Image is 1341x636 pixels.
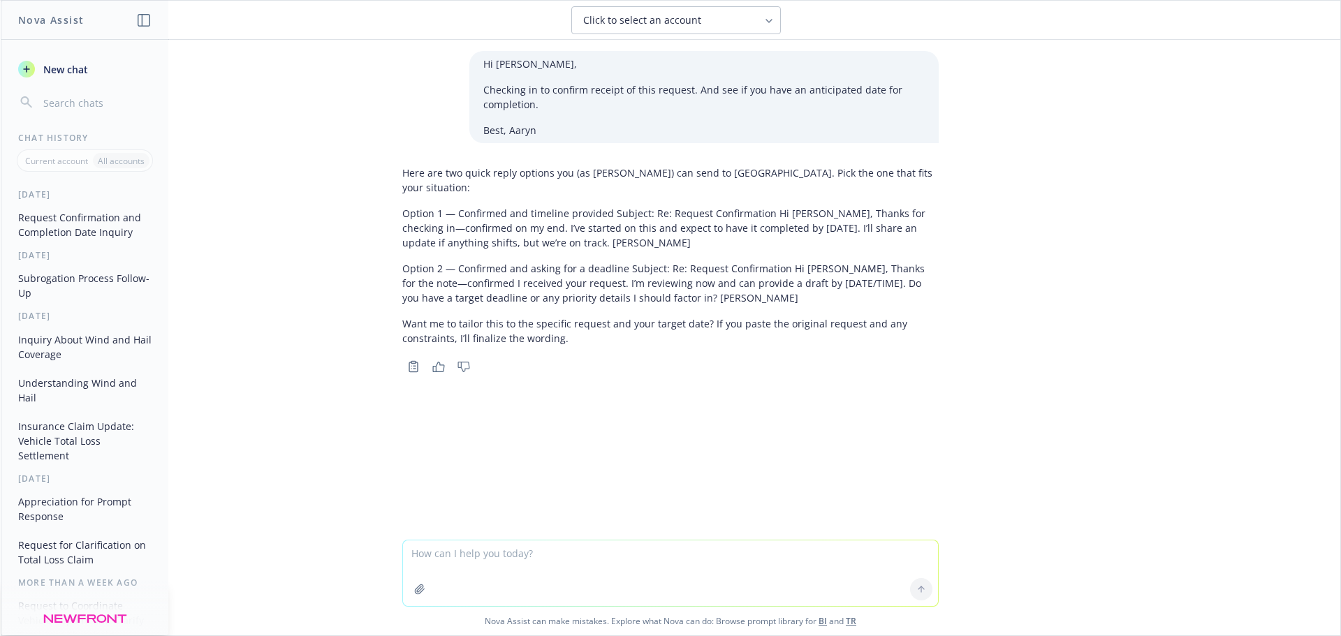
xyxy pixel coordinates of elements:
p: Here are two quick reply options you (as [PERSON_NAME]) can send to [GEOGRAPHIC_DATA]. Pick the o... [402,165,939,195]
div: [DATE] [1,249,168,261]
h1: Nova Assist [18,13,84,27]
button: Request Confirmation and Completion Date Inquiry [13,206,157,244]
button: New chat [13,57,157,82]
a: BI [819,615,827,627]
p: Current account [25,155,88,167]
p: Checking in to confirm receipt of this request. And see if you have an anticipated date for compl... [483,82,925,112]
div: More than a week ago [1,577,168,589]
p: Option 2 — Confirmed and asking for a deadline Subject: Re: Request Confirmation Hi [PERSON_NAME]... [402,261,939,305]
p: Best, Aaryn [483,123,925,138]
span: New chat [41,62,88,77]
button: Insurance Claim Update: Vehicle Total Loss Settlement [13,415,157,467]
p: Option 1 — Confirmed and timeline provided Subject: Re: Request Confirmation Hi [PERSON_NAME], Th... [402,206,939,250]
div: [DATE] [1,473,168,485]
div: Chat History [1,132,168,144]
p: Hi [PERSON_NAME], [483,57,925,71]
button: Understanding Wind and Hail [13,371,157,409]
p: All accounts [98,155,145,167]
button: Subrogation Process Follow-Up [13,267,157,304]
input: Search chats [41,93,152,112]
a: TR [846,615,856,627]
button: Request for Clarification on Total Loss Claim [13,533,157,571]
span: Click to select an account [583,13,701,27]
div: [DATE] [1,188,168,200]
button: Thumbs down [453,357,475,376]
p: Want me to tailor this to the specific request and your target date? If you paste the original re... [402,316,939,346]
button: Inquiry About Wind and Hail Coverage [13,328,157,366]
button: Click to select an account [571,6,781,34]
span: Nova Assist can make mistakes. Explore what Nova can do: Browse prompt library for and [6,607,1335,635]
button: Appreciation for Prompt Response [13,490,157,528]
div: [DATE] [1,310,168,322]
svg: Copy to clipboard [407,360,420,373]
